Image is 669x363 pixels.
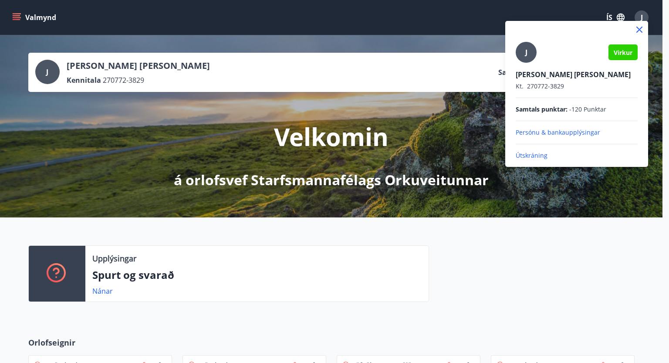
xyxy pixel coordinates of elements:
[614,48,632,57] span: Virkur
[516,105,568,114] span: Samtals punktar :
[516,128,638,137] p: Persónu & bankaupplýsingar
[516,70,638,79] p: [PERSON_NAME] [PERSON_NAME]
[516,82,524,90] span: Kt.
[569,105,606,114] span: -120 Punktar
[516,82,638,91] p: 270772-3829
[516,151,638,160] p: Útskráning
[525,47,527,57] span: J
